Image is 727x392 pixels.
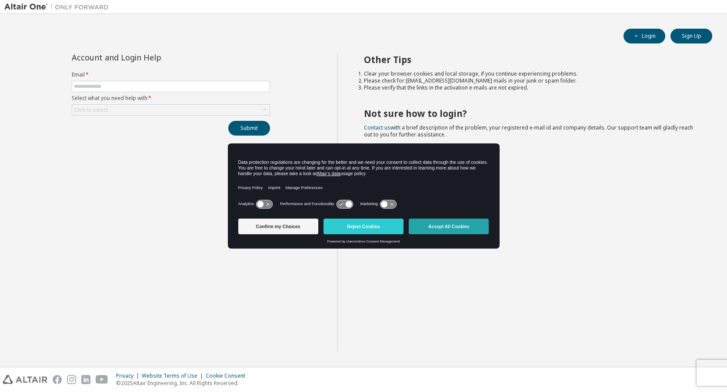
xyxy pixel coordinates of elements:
[116,379,250,387] p: © 2025 Altair Engineering, Inc. All Rights Reserved.
[364,124,693,138] span: with a brief description of the problem, your registered e-mail id and company details. Our suppo...
[142,372,206,379] div: Website Terms of Use
[72,95,270,102] label: Select what you need help with
[72,105,270,115] div: Click to select
[624,29,665,43] button: Login
[116,372,142,379] div: Privacy
[72,54,230,61] div: Account and Login Help
[67,375,76,384] img: instagram.svg
[364,84,697,91] li: Please verify that the links in the activation e-mails are not expired.
[364,54,697,65] h2: Other Tips
[364,70,697,77] li: Clear your browser cookies and local storage, if you continue experiencing problems.
[364,124,390,131] a: Contact us
[74,106,108,113] div: Click to select
[670,29,712,43] button: Sign Up
[53,375,62,384] img: facebook.svg
[206,372,250,379] div: Cookie Consent
[96,375,108,384] img: youtube.svg
[3,375,47,384] img: altair_logo.svg
[364,77,697,84] li: Please check for [EMAIL_ADDRESS][DOMAIN_NAME] mails in your junk or spam folder.
[4,3,113,11] img: Altair One
[228,121,270,136] button: Submit
[72,71,270,78] label: Email
[364,108,697,119] h2: Not sure how to login?
[81,375,90,384] img: linkedin.svg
